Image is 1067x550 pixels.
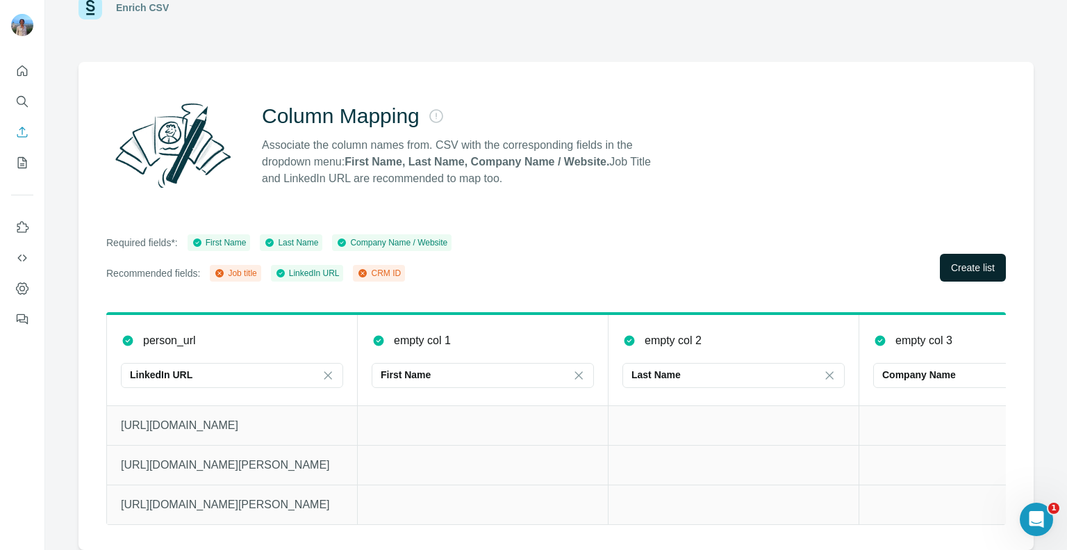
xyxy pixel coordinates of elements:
[381,368,431,382] p: First Name
[116,1,169,15] div: Enrich CSV
[11,150,33,175] button: My lists
[106,266,200,280] p: Recommended fields:
[262,104,420,129] h2: Column Mapping
[645,332,702,349] p: empty col 2
[895,332,952,349] p: empty col 3
[106,95,240,195] img: Surfe Illustration - Column Mapping
[11,14,33,36] img: Avatar
[143,332,196,349] p: person_url
[940,254,1006,282] button: Create list
[11,120,33,145] button: Enrich CSV
[11,215,33,240] button: Use Surfe on LinkedIn
[121,417,343,434] p: [URL][DOMAIN_NAME]
[631,368,681,382] p: Last Name
[336,236,447,249] div: Company Name / Website
[1020,503,1053,536] iframe: Intercom live chat
[121,457,343,474] p: [URL][DOMAIN_NAME][PERSON_NAME]
[11,89,33,114] button: Search
[121,496,343,513] p: [URL][DOMAIN_NAME][PERSON_NAME]
[357,267,401,280] div: CRM ID
[11,307,33,332] button: Feedback
[11,276,33,301] button: Dashboard
[394,332,451,349] p: empty col 1
[214,267,256,280] div: Job title
[192,236,247,249] div: First Name
[1048,503,1059,514] span: 1
[882,368,956,382] p: Company Name
[264,236,318,249] div: Last Name
[262,137,663,187] p: Associate the column names from. CSV with the corresponding fields in the dropdown menu: Job Titl...
[951,261,995,275] span: Create list
[11,58,33,83] button: Quick start
[106,236,178,250] p: Required fields*:
[345,156,609,168] strong: First Name, Last Name, Company Name / Website.
[275,267,340,280] div: LinkedIn URL
[130,368,192,382] p: LinkedIn URL
[11,245,33,270] button: Use Surfe API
